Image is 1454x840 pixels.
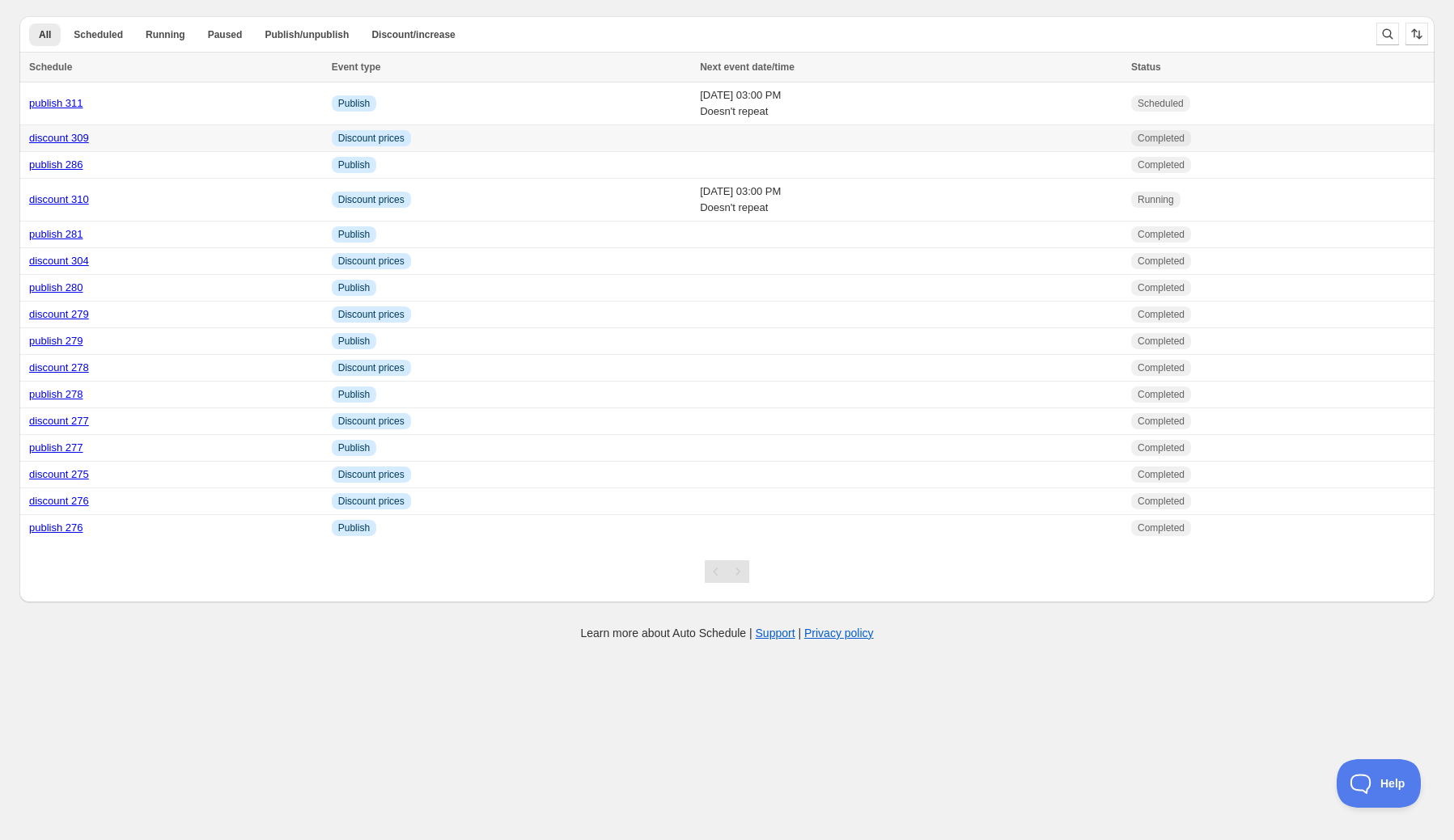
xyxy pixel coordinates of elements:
a: discount 309 [29,132,89,144]
a: discount 304 [29,255,89,267]
span: Discount/increase [371,28,455,41]
span: Publish [338,441,370,454]
span: Discount prices [338,361,405,374]
button: Sort the results [1405,23,1428,45]
a: publish 277 [29,441,83,454]
span: Running [1138,193,1174,206]
button: Search and filter results [1376,23,1399,45]
span: Completed [1138,441,1185,454]
span: Completed [1138,468,1185,481]
span: Completed [1138,281,1185,294]
span: Publish [338,97,370,110]
span: Publish/unpublish [265,28,349,41]
span: Completed [1138,521,1185,534]
span: Completed [1138,495,1185,508]
span: Completed [1138,388,1185,401]
a: discount 277 [29,415,89,427]
span: Completed [1138,132,1185,145]
span: Scheduled [74,28,123,41]
span: Completed [1138,361,1185,374]
td: [DATE] 03:00 PM Doesn't repeat [695,82,1126,125]
span: Event type [332,61,381,73]
a: discount 278 [29,361,89,374]
a: publish 286 [29,158,83,171]
a: discount 275 [29,468,89,480]
nav: Pagination [705,560,749,583]
a: discount 276 [29,495,89,507]
span: Publish [338,388,370,401]
span: Discount prices [338,132,405,145]
span: Completed [1138,158,1185,171]
a: discount 310 [29,193,89,205]
span: Schedule [29,61,72,73]
span: Discount prices [338,308,405,321]
span: Discount prices [338,468,405,481]
span: All [39,28,51,41]
span: Completed [1138,228,1185,241]
span: Status [1131,61,1161,73]
span: Completed [1138,255,1185,268]
a: publish 279 [29,335,83,347]
a: publish 311 [29,97,83,109]
span: Publish [338,335,370,348]
span: Paused [208,28,243,41]
a: Support [756,627,795,639]
span: Publish [338,228,370,241]
span: Discount prices [338,193,405,206]
a: publish 276 [29,521,83,534]
a: publish 281 [29,228,83,240]
span: Running [146,28,185,41]
span: Discount prices [338,255,405,268]
span: Completed [1138,335,1185,348]
a: Privacy policy [804,627,874,639]
a: publish 280 [29,281,83,293]
span: Publish [338,158,370,171]
a: discount 279 [29,308,89,320]
span: Scheduled [1138,97,1184,110]
span: Publish [338,281,370,294]
span: Discount prices [338,495,405,508]
iframe: Toggle Customer Support [1337,759,1422,808]
span: Discount prices [338,415,405,428]
p: Learn more about Auto Schedule | | [580,625,873,641]
span: Next event date/time [700,61,795,73]
span: Completed [1138,308,1185,321]
a: publish 278 [29,388,83,400]
span: Completed [1138,415,1185,428]
span: Publish [338,521,370,534]
td: [DATE] 03:00 PM Doesn't repeat [695,179,1126,222]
